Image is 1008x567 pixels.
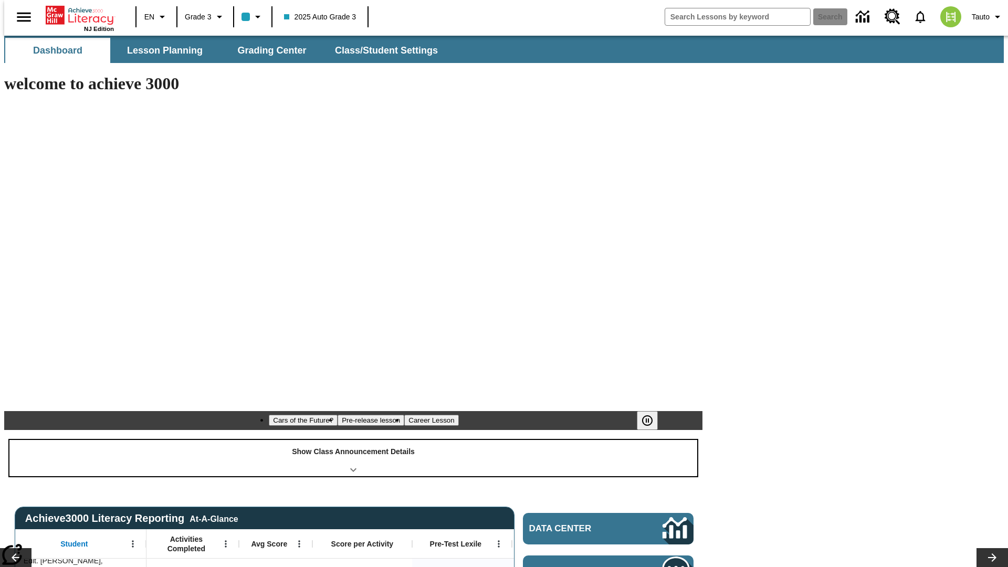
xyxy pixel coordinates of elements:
[940,6,961,27] img: avatar image
[190,512,238,524] div: At-A-Glance
[878,3,907,31] a: Resource Center, Will open in new tab
[4,36,1004,63] div: SubNavbar
[140,7,173,26] button: Language: EN, Select a language
[523,513,694,544] a: Data Center
[338,415,404,426] button: Slide 2 Pre-release lesson
[292,446,415,457] p: Show Class Announcement Details
[637,411,668,430] div: Pause
[46,4,114,32] div: Home
[907,3,934,30] a: Notifications
[849,3,878,31] a: Data Center
[291,536,307,552] button: Open Menu
[327,38,446,63] button: Class/Student Settings
[665,8,810,25] input: search field
[4,74,702,93] h1: welcome to achieve 3000
[8,2,39,33] button: Open side menu
[284,12,356,23] span: 2025 Auto Grade 3
[269,415,338,426] button: Slide 1 Cars of the Future?
[112,38,217,63] button: Lesson Planning
[5,38,110,63] button: Dashboard
[60,539,88,549] span: Student
[125,536,141,552] button: Open Menu
[404,415,458,426] button: Slide 3 Career Lesson
[152,534,221,553] span: Activities Completed
[430,539,482,549] span: Pre-Test Lexile
[4,38,447,63] div: SubNavbar
[331,539,394,549] span: Score per Activity
[976,548,1008,567] button: Lesson carousel, Next
[251,539,287,549] span: Avg Score
[637,411,658,430] button: Pause
[968,7,1008,26] button: Profile/Settings
[972,12,990,23] span: Tauto
[9,440,697,476] div: Show Class Announcement Details
[934,3,968,30] button: Select a new avatar
[181,7,230,26] button: Grade: Grade 3, Select a grade
[219,38,324,63] button: Grading Center
[46,5,114,26] a: Home
[144,12,154,23] span: EN
[218,536,234,552] button: Open Menu
[84,26,114,32] span: NJ Edition
[237,7,268,26] button: Class color is light blue. Change class color
[25,512,238,524] span: Achieve3000 Literacy Reporting
[491,536,507,552] button: Open Menu
[529,523,627,534] span: Data Center
[185,12,212,23] span: Grade 3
